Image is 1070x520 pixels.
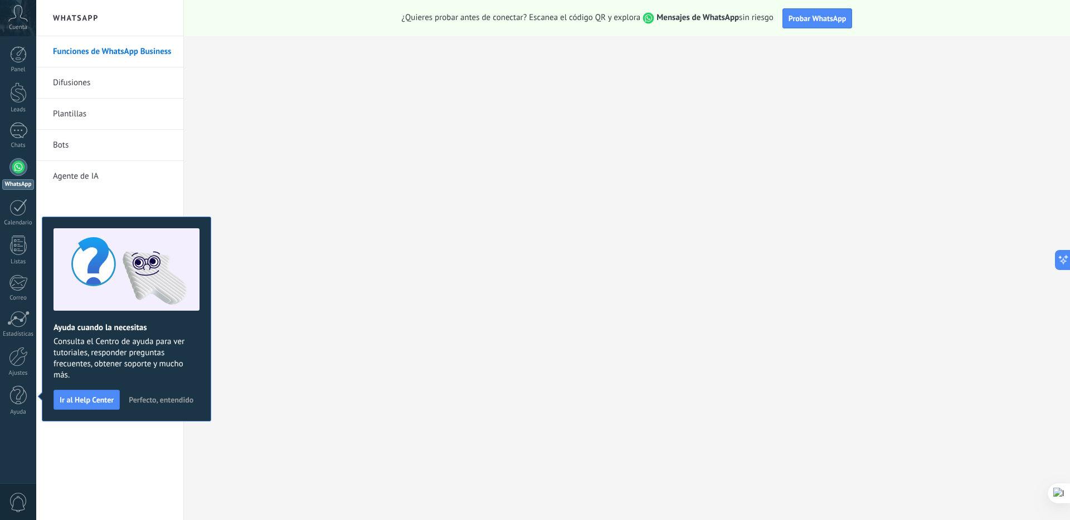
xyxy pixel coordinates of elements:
li: Funciones de WhatsApp Business [36,36,183,67]
li: Difusiones [36,67,183,99]
strong: Mensajes de WhatsApp [656,12,739,23]
div: Leads [2,106,35,114]
a: Plantillas [53,99,172,130]
div: Ajustes [2,370,35,377]
li: Bots [36,130,183,161]
a: Bots [53,130,172,161]
div: Estadísticas [2,331,35,338]
div: WhatsApp [2,179,34,190]
div: Listas [2,258,35,266]
span: ¿Quieres probar antes de conectar? Escanea el código QR y explora sin riesgo [402,12,774,24]
div: Ayuda [2,409,35,416]
button: Perfecto, entendido [124,391,198,408]
div: Chats [2,142,35,149]
h2: Ayuda cuando la necesitas [53,322,200,333]
span: Ir al Help Center [60,396,114,404]
li: Plantillas [36,99,183,130]
div: Panel [2,66,35,73]
a: Difusiones [53,67,172,99]
span: Consulta el Centro de ayuda para ver tutoriales, responder preguntas frecuentes, obtener soporte ... [53,336,200,381]
a: Funciones de WhatsApp Business [53,36,172,67]
li: Agente de IA [36,161,183,192]
span: Perfecto, entendido [129,396,193,404]
button: Probar WhatsApp [782,8,853,28]
div: Correo [2,295,35,302]
span: Probar WhatsApp [789,13,847,23]
span: Cuenta [9,24,27,31]
a: Agente de IA [53,161,172,192]
div: Calendario [2,219,35,227]
button: Ir al Help Center [53,390,120,410]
